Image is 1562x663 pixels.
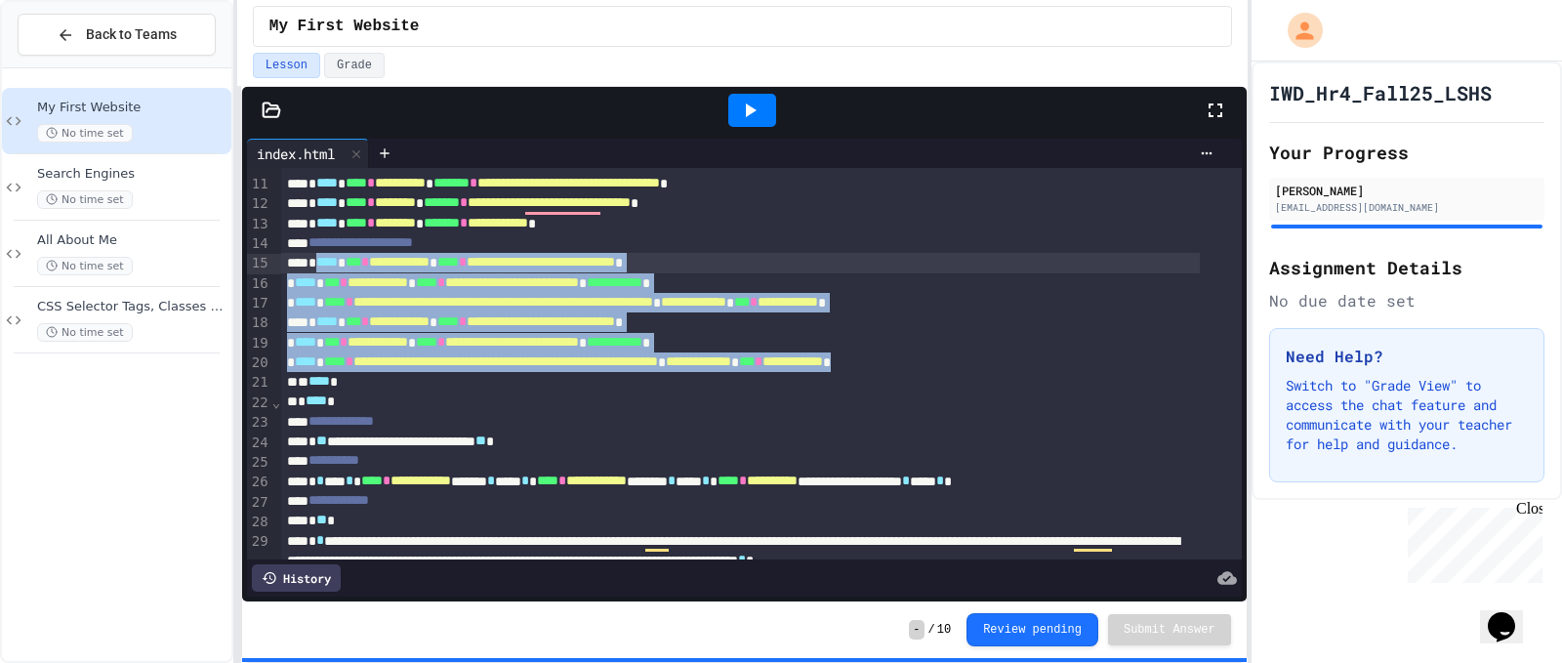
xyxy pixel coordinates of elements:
[247,513,271,532] div: 28
[252,564,341,592] div: History
[18,14,216,56] button: Back to Teams
[1275,200,1539,215] div: [EMAIL_ADDRESS][DOMAIN_NAME]
[37,299,227,315] span: CSS Selector Tags, Classes & IDs
[247,453,271,473] div: 25
[247,215,271,234] div: 13
[8,8,135,124] div: Chat with us now!Close
[247,175,271,194] div: 11
[247,274,271,294] div: 16
[1400,500,1542,583] iframe: chat widget
[247,473,271,492] div: 26
[966,613,1098,646] button: Review pending
[247,234,271,254] div: 14
[1124,622,1215,638] span: Submit Answer
[271,394,281,410] span: Fold line
[37,166,227,183] span: Search Engines
[253,53,320,78] button: Lesson
[909,620,924,640] span: -
[247,139,369,168] div: index.html
[37,323,133,342] span: No time set
[247,532,271,591] div: 29
[928,622,935,638] span: /
[37,257,133,275] span: No time set
[247,313,271,333] div: 18
[247,294,271,313] div: 17
[1269,289,1544,312] div: No due date set
[86,24,177,45] span: Back to Teams
[37,100,227,116] span: My First Website
[247,413,271,433] div: 23
[37,232,227,249] span: All About Me
[247,353,271,373] div: 20
[1269,254,1544,281] h2: Assignment Details
[247,254,271,273] div: 15
[269,15,420,38] span: My First Website
[1480,585,1542,643] iframe: chat widget
[37,190,133,209] span: No time set
[37,124,133,143] span: No time set
[937,622,951,638] span: 10
[247,373,271,393] div: 21
[1269,139,1544,166] h2: Your Progress
[324,53,385,78] button: Grade
[1286,376,1528,454] p: Switch to "Grade View" to access the chat feature and communicate with your teacher for help and ...
[247,394,271,413] div: 22
[1108,614,1231,645] button: Submit Answer
[247,144,345,164] div: index.html
[1267,8,1328,53] div: My Account
[247,194,271,214] div: 12
[247,334,271,353] div: 19
[1286,345,1528,368] h3: Need Help?
[1269,79,1492,106] h1: IWD_Hr4_Fall25_LSHS
[247,493,271,513] div: 27
[247,434,271,453] div: 24
[1275,182,1539,199] div: [PERSON_NAME]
